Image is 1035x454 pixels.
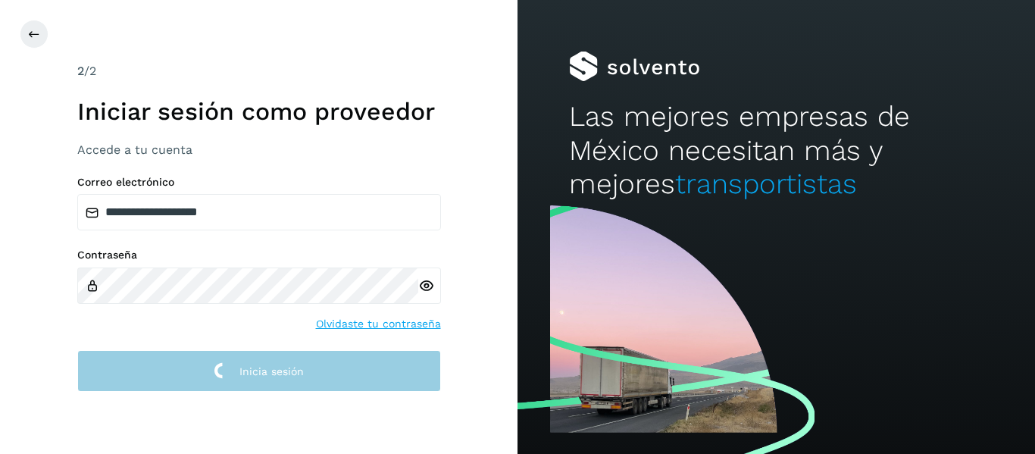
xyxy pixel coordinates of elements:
[239,366,304,377] span: Inicia sesión
[77,62,441,80] div: /2
[77,97,441,126] h1: Iniciar sesión como proveedor
[569,100,983,201] h2: Las mejores empresas de México necesitan más y mejores
[77,350,441,392] button: Inicia sesión
[316,316,441,332] a: Olvidaste tu contraseña
[675,168,857,200] span: transportistas
[77,176,441,189] label: Correo electrónico
[77,142,441,157] h3: Accede a tu cuenta
[77,249,441,261] label: Contraseña
[77,64,84,78] span: 2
